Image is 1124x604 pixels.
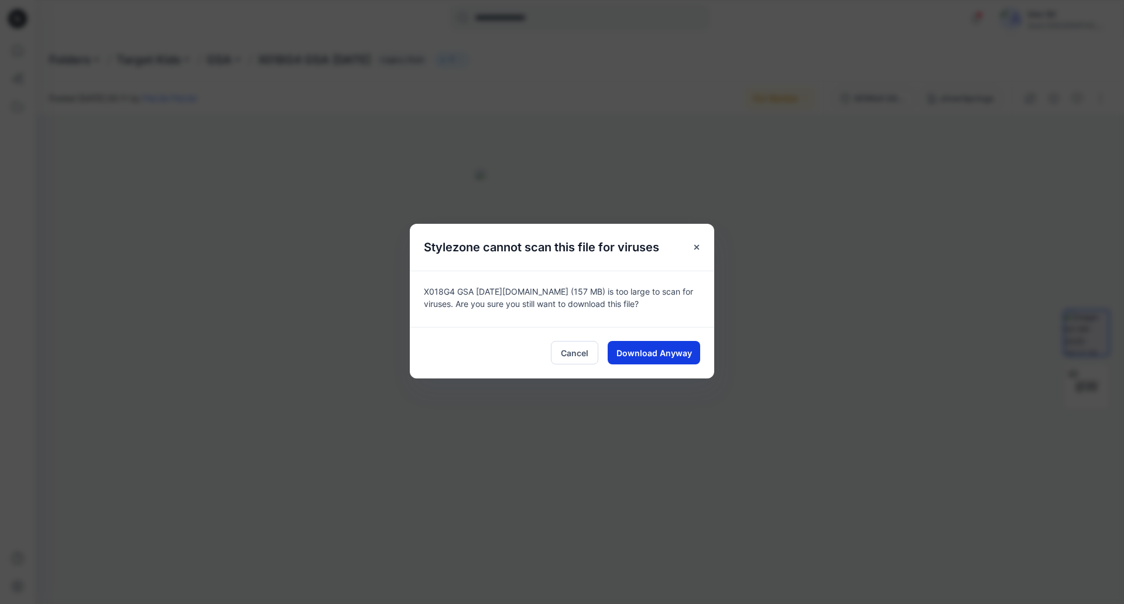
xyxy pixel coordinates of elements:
span: Download Anyway [616,347,692,359]
button: Close [686,237,707,258]
button: Download Anyway [608,341,700,364]
button: Cancel [551,341,598,364]
h5: Stylezone cannot scan this file for viruses [410,224,673,271]
span: Cancel [561,347,588,359]
div: X018G4 GSA [DATE][DOMAIN_NAME] (157 MB) is too large to scan for viruses. Are you sure you still ... [410,271,714,327]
